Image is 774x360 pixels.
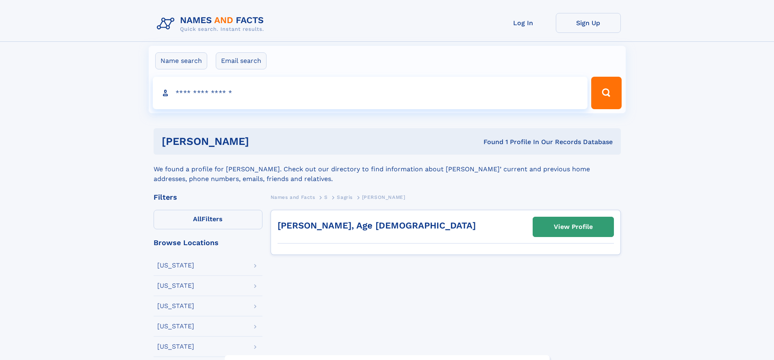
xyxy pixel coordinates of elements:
div: We found a profile for [PERSON_NAME]. Check out our directory to find information about [PERSON_N... [154,155,621,184]
div: [US_STATE] [157,343,194,350]
img: Logo Names and Facts [154,13,271,35]
span: All [193,215,202,223]
div: View Profile [554,218,593,236]
label: Filters [154,210,262,229]
span: Sagris [337,194,353,200]
div: Found 1 Profile In Our Records Database [366,138,613,147]
div: Browse Locations [154,239,262,246]
label: Email search [216,52,267,69]
div: Filters [154,194,262,201]
a: S [324,192,328,202]
button: Search Button [591,77,621,109]
a: Sign Up [556,13,621,33]
span: S [324,194,328,200]
div: [US_STATE] [157,282,194,289]
a: Sagris [337,192,353,202]
label: Name search [155,52,207,69]
h1: [PERSON_NAME] [162,136,366,147]
a: View Profile [533,217,614,237]
input: search input [153,77,588,109]
span: [PERSON_NAME] [362,194,405,200]
div: [US_STATE] [157,323,194,330]
a: Names and Facts [271,192,315,202]
a: [PERSON_NAME], Age [DEMOGRAPHIC_DATA] [278,220,476,231]
div: [US_STATE] [157,262,194,269]
a: Log In [491,13,556,33]
div: [US_STATE] [157,303,194,309]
